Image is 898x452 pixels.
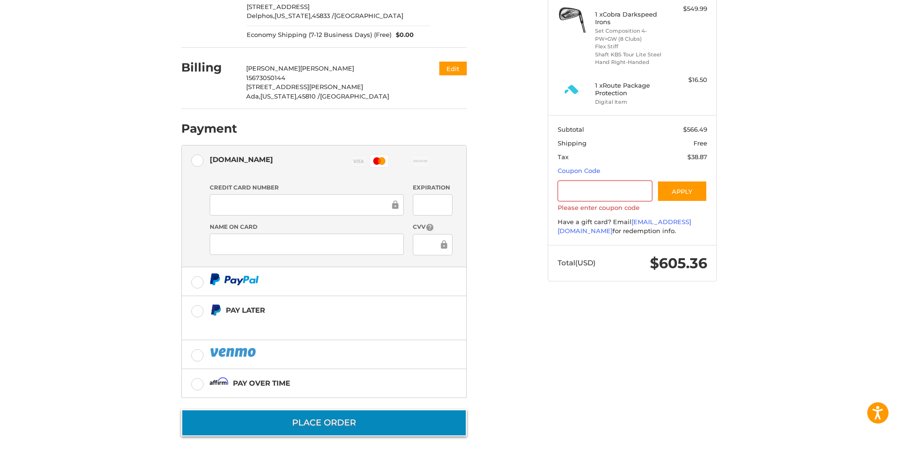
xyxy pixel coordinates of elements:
[210,183,404,192] label: Credit Card Number
[320,92,389,100] span: [GEOGRAPHIC_DATA]
[210,377,229,389] img: Affirm icon
[439,62,467,75] button: Edit
[210,304,222,316] img: Pay Later icon
[595,58,667,66] li: Hand Right-Handed
[247,12,275,19] span: Delphos,
[558,126,584,133] span: Subtotal
[558,139,587,147] span: Shipping
[246,64,300,72] span: [PERSON_NAME]
[657,181,707,202] button: Apply
[683,126,707,133] span: $566.49
[275,12,312,19] span: [US_STATE],
[210,320,408,328] iframe: PayPal Message 1
[558,181,653,202] input: Gift Certificate or Coupon Code
[210,223,404,231] label: Name on Card
[246,83,363,90] span: [STREET_ADDRESS][PERSON_NAME]
[391,30,414,40] span: $0.00
[260,92,298,100] span: [US_STATE],
[558,153,569,161] span: Tax
[246,74,285,81] span: 15673050144
[181,60,237,75] h2: Billing
[334,12,403,19] span: [GEOGRAPHIC_DATA]
[558,258,596,267] span: Total (USD)
[181,409,467,436] button: Place Order
[595,27,667,43] li: Set Composition 4-PW+GW (8 Clubs)
[210,346,258,358] img: PayPal icon
[298,92,320,100] span: 45810 /
[670,75,707,85] div: $16.50
[595,51,667,59] li: Shaft KBS Tour Lite Steel
[210,273,259,285] img: PayPal icon
[247,3,310,10] span: [STREET_ADDRESS]
[233,375,290,391] div: Pay over time
[246,92,260,100] span: Ada,
[226,302,407,318] div: Pay Later
[558,204,707,211] label: Please enter coupon code
[670,4,707,14] div: $549.99
[300,64,354,72] span: [PERSON_NAME]
[413,223,452,232] label: CVV
[247,30,391,40] span: Economy Shipping (7-12 Business Days) (Free)
[181,121,237,136] h2: Payment
[687,153,707,161] span: $38.87
[558,167,600,174] a: Coupon Code
[595,43,667,51] li: Flex Stiff
[595,81,667,97] h4: 1 x Route Package Protection
[558,217,707,236] div: Have a gift card? Email for redemption info.
[210,152,273,167] div: [DOMAIN_NAME]
[694,139,707,147] span: Free
[650,254,707,272] span: $605.36
[595,98,667,106] li: Digital Item
[312,12,334,19] span: 45833 /
[595,10,667,26] h4: 1 x Cobra Darkspeed Irons
[413,183,452,192] label: Expiration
